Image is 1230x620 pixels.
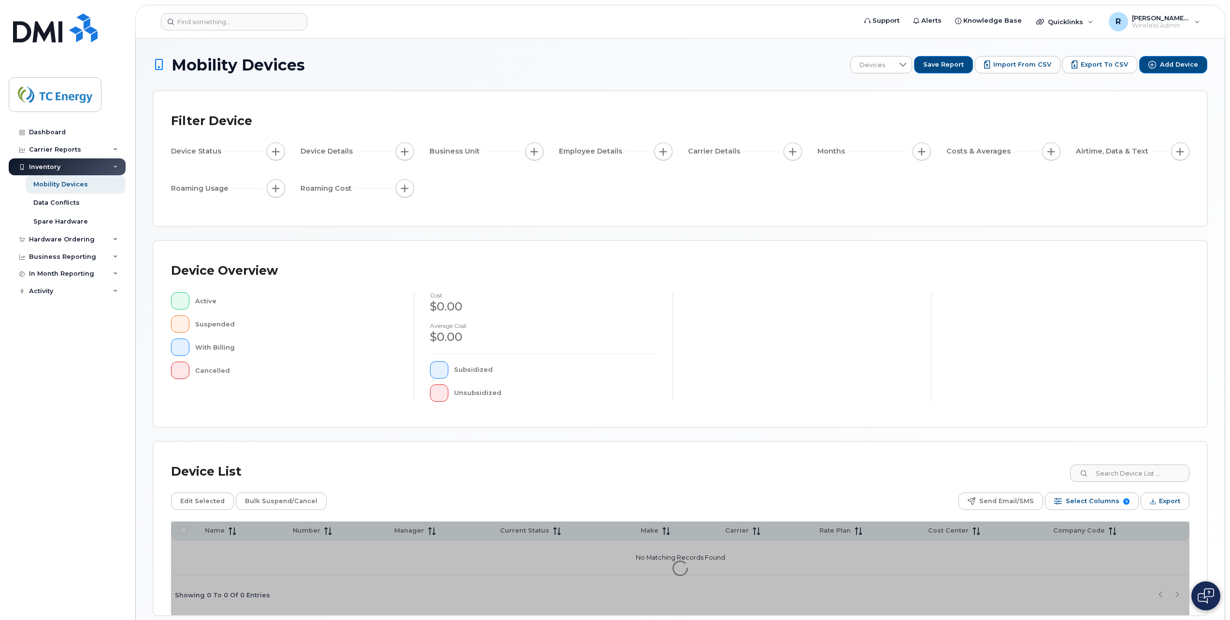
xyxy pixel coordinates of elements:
[454,384,658,402] div: Unsubsidized
[1123,498,1130,505] span: 9
[430,323,657,329] h4: Average cost
[195,292,399,310] div: Active
[1139,56,1207,73] button: Add Device
[236,493,327,510] button: Bulk Suspend/Cancel
[429,146,483,156] span: Business Unit
[1070,465,1189,482] input: Search Device List ...
[195,362,399,379] div: Cancelled
[1081,60,1128,69] span: Export to CSV
[979,494,1034,508] span: Send Email/SMS
[430,292,657,298] h4: cost
[430,329,657,345] div: $0.00
[171,493,234,510] button: Edit Selected
[923,60,964,69] span: Save Report
[195,338,399,356] div: With Billing
[245,494,317,508] span: Bulk Suspend/Cancel
[1198,588,1214,604] img: Open chat
[1066,494,1119,508] span: Select Columns
[975,56,1060,73] button: Import from CSV
[1141,493,1189,510] button: Export
[195,315,399,333] div: Suspended
[300,183,355,194] span: Roaming Cost
[1159,494,1180,508] span: Export
[454,361,658,379] div: Subsidized
[1062,56,1137,73] button: Export to CSV
[171,109,252,134] div: Filter Device
[171,459,242,484] div: Device List
[688,146,743,156] span: Carrier Details
[914,56,973,73] button: Save Report
[171,258,278,283] div: Device Overview
[180,494,225,508] span: Edit Selected
[993,60,1051,69] span: Import from CSV
[851,56,894,74] span: Devices
[430,298,657,315] div: $0.00
[172,56,305,73] span: Mobility Devices
[946,146,1014,156] span: Costs & Averages
[300,146,356,156] span: Device Details
[1076,146,1151,156] span: Airtime, Data & Text
[817,146,848,156] span: Months
[171,146,224,156] span: Device Status
[1045,493,1139,510] button: Select Columns 9
[559,146,625,156] span: Employee Details
[1160,60,1198,69] span: Add Device
[958,493,1043,510] button: Send Email/SMS
[171,183,231,194] span: Roaming Usage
